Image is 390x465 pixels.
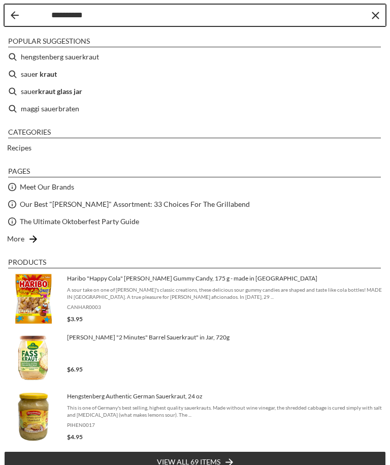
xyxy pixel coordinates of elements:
li: The Ultimate Oktoberfest Party Guide [4,213,386,230]
li: maggi sauerbraten [4,100,386,117]
a: Recipes [7,142,31,153]
span: Hengstenberg Authentic German Sauerkraut, 24 oz [67,392,382,400]
a: Haribo "Happy Cola" [PERSON_NAME] Gummy Candy, 175 g - made in [GEOGRAPHIC_DATA]A sour take on on... [8,273,382,324]
span: A sour take on one of [PERSON_NAME]'s classic creations, these delicious sour gummy candies are s... [67,286,382,300]
span: $6.95 [67,365,83,373]
li: Kuehne "2 Minutes" Barrel Sauerkraut" in Jar, 720g [4,328,386,387]
b: rkraut glass jar [35,85,82,97]
li: sauer kraut [4,66,386,83]
button: Clear [370,10,380,20]
b: r kraut [35,68,57,80]
span: Haribo "Happy Cola" [PERSON_NAME] Gummy Candy, 175 g - made in [GEOGRAPHIC_DATA] [67,274,382,283]
a: Hengstenberg Authentic German Sauerkraut, 24 ozThis is one of Germany's best selling, highest qua... [8,391,382,442]
li: hengstenberg sauerkraut [4,48,386,66]
li: Pages [8,167,381,177]
span: This is one of Germany's best selling, highest quality sauerkrauts. Made without wine vinegar, th... [67,404,382,418]
li: More [4,230,386,247]
a: The Ultimate Oktoberfest Party Guide [20,215,139,227]
li: Hengstenberg Authentic German Sauerkraut, 24 oz [4,387,386,446]
li: Popular suggestions [8,37,381,47]
li: Meet Our Brands [4,178,386,196]
li: Products [8,258,381,268]
a: Meet Our Brands [20,181,74,193]
li: Categories [8,128,381,138]
li: sauerkraut glass jar [4,83,386,100]
li: Our Best "[PERSON_NAME]" Assortment: 33 Choices For The Grillabend [4,196,386,213]
span: PIHEN0017 [67,421,382,428]
span: $3.95 [67,315,83,323]
a: Kuehne Sauerkraut Mildly Juicy[PERSON_NAME] "2 Minutes" Barrel Sauerkraut" in Jar, 720g$6.95 [8,332,382,383]
a: Our Best "[PERSON_NAME]" Assortment: 33 Choices For The Grillabend [20,198,250,210]
span: $4.95 [67,433,83,441]
span: CANHAR0003 [67,303,382,311]
span: [PERSON_NAME] "2 Minutes" Barrel Sauerkraut" in Jar, 720g [67,333,382,342]
li: Haribo "Happy Cola" Sauer Gummy Candy, 175 g - made in Germany [4,269,386,328]
img: Kuehne Sauerkraut Mildly Juicy [8,332,59,383]
li: Recipes [4,139,386,157]
button: Back [11,11,19,19]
